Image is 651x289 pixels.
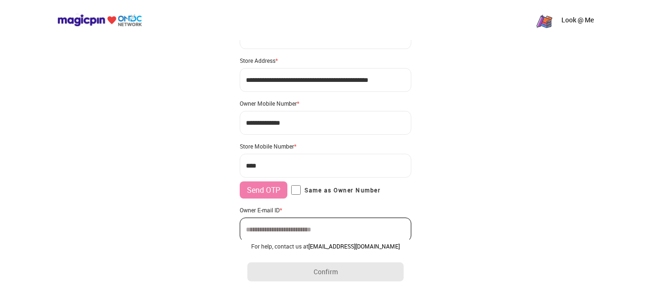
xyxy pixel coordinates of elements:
div: For help, contact us at [247,242,404,250]
input: Same as Owner Number [291,185,301,195]
p: Look @ Me [561,15,594,25]
div: Store Mobile Number [240,142,411,150]
img: ondc-logo-new-small.8a59708e.svg [57,14,142,27]
button: Confirm [247,262,404,281]
div: Store Address [240,57,411,64]
div: Owner Mobile Number [240,100,411,107]
img: R1Pe5mMinNCbyW4kAXKsSaidQJmJvtNEKTHtfZxrbPUeec6fu6FQygVe8v8Bz6ROIt8EeSZg6nHeGNNXSTvbDIZz9g [535,10,554,30]
button: Send OTP [240,181,287,199]
label: Same as Owner Number [291,185,380,195]
a: [EMAIL_ADDRESS][DOMAIN_NAME] [308,242,400,250]
div: Owner E-mail ID [240,206,411,214]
